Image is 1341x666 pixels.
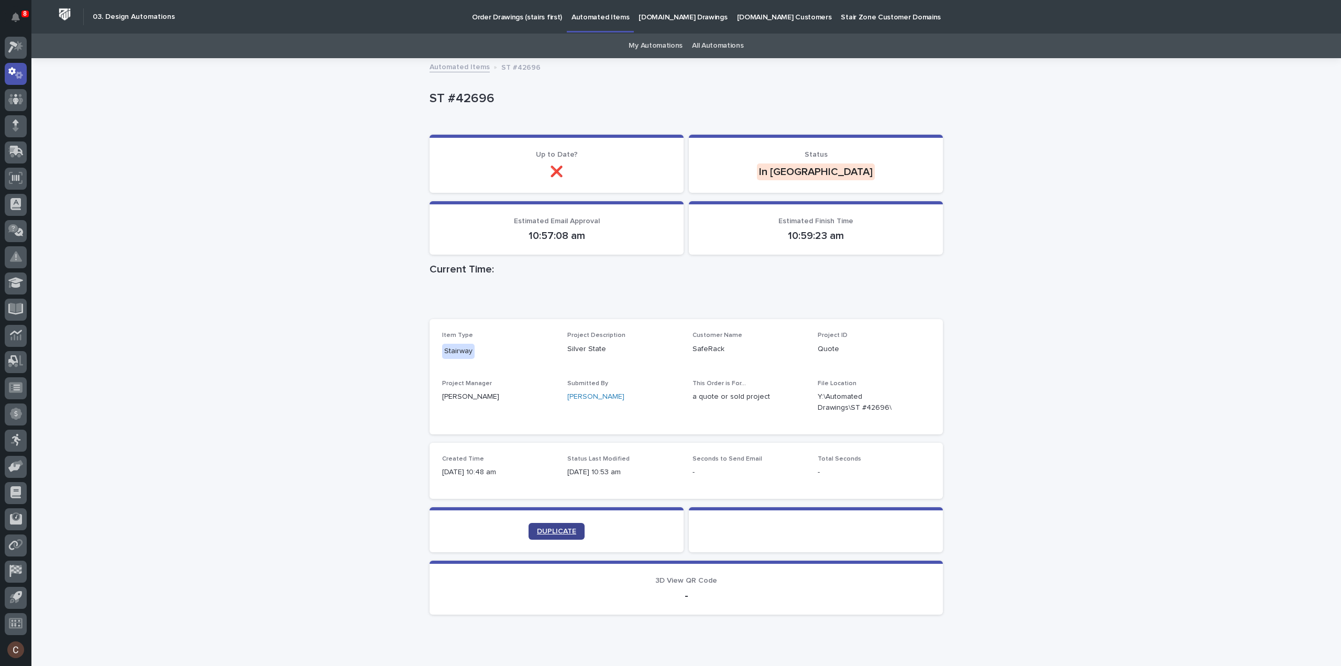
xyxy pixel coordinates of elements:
span: Submitted By [567,380,608,387]
span: Seconds to Send Email [693,456,762,462]
p: a quote or sold project [693,391,805,402]
a: DUPLICATE [529,523,585,540]
p: [PERSON_NAME] [442,391,555,402]
span: Customer Name [693,332,742,339]
h2: 03. Design Automations [93,13,175,21]
span: 3D View QR Code [655,577,717,584]
div: Notifications8 [13,13,27,29]
span: Estimated Finish Time [778,217,853,225]
span: Created Time [442,456,484,462]
p: 10:59:23 am [701,230,930,242]
a: My Automations [629,34,683,58]
span: Estimated Email Approval [514,217,600,225]
p: Quote [818,344,930,355]
p: ❌ [442,166,671,178]
p: - [693,467,805,478]
p: SafeRack [693,344,805,355]
p: [DATE] 10:48 am [442,467,555,478]
button: Notifications [5,6,27,28]
p: ST #42696 [501,61,541,72]
h1: Current Time: [430,263,943,276]
iframe: Current Time: [430,280,943,319]
p: - [818,467,930,478]
p: 10:57:08 am [442,230,671,242]
p: ST #42696 [430,91,939,106]
span: DUPLICATE [537,528,576,535]
img: Workspace Logo [55,5,74,24]
span: This Order is For... [693,380,746,387]
span: Total Seconds [818,456,861,462]
span: Project ID [818,332,848,339]
span: Up to Date? [536,151,578,158]
p: 8 [23,10,27,17]
span: Item Type [442,332,473,339]
span: Status Last Modified [567,456,630,462]
span: File Location [818,380,856,387]
p: [DATE] 10:53 am [567,467,680,478]
a: Automated Items [430,60,490,72]
: Y:\Automated Drawings\ST #42696\ [818,391,905,413]
span: Project Description [567,332,625,339]
span: Status [805,151,828,158]
a: [PERSON_NAME] [567,391,624,402]
div: In [GEOGRAPHIC_DATA] [757,163,875,180]
div: Stairway [442,344,475,359]
button: users-avatar [5,639,27,661]
p: Silver State [567,344,680,355]
a: All Automations [692,34,743,58]
p: - [442,589,930,602]
span: Project Manager [442,380,492,387]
